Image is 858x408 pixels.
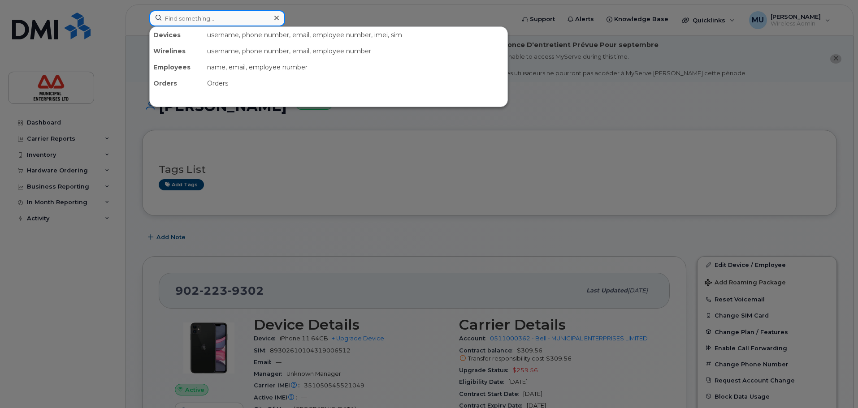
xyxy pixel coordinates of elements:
div: Orders [204,75,507,91]
div: Wirelines [150,43,204,59]
div: Orders [150,75,204,91]
div: username, phone number, email, employee number [204,43,507,59]
div: name, email, employee number [204,59,507,75]
div: Devices [150,27,204,43]
div: username, phone number, email, employee number, imei, sim [204,27,507,43]
div: Employees [150,59,204,75]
